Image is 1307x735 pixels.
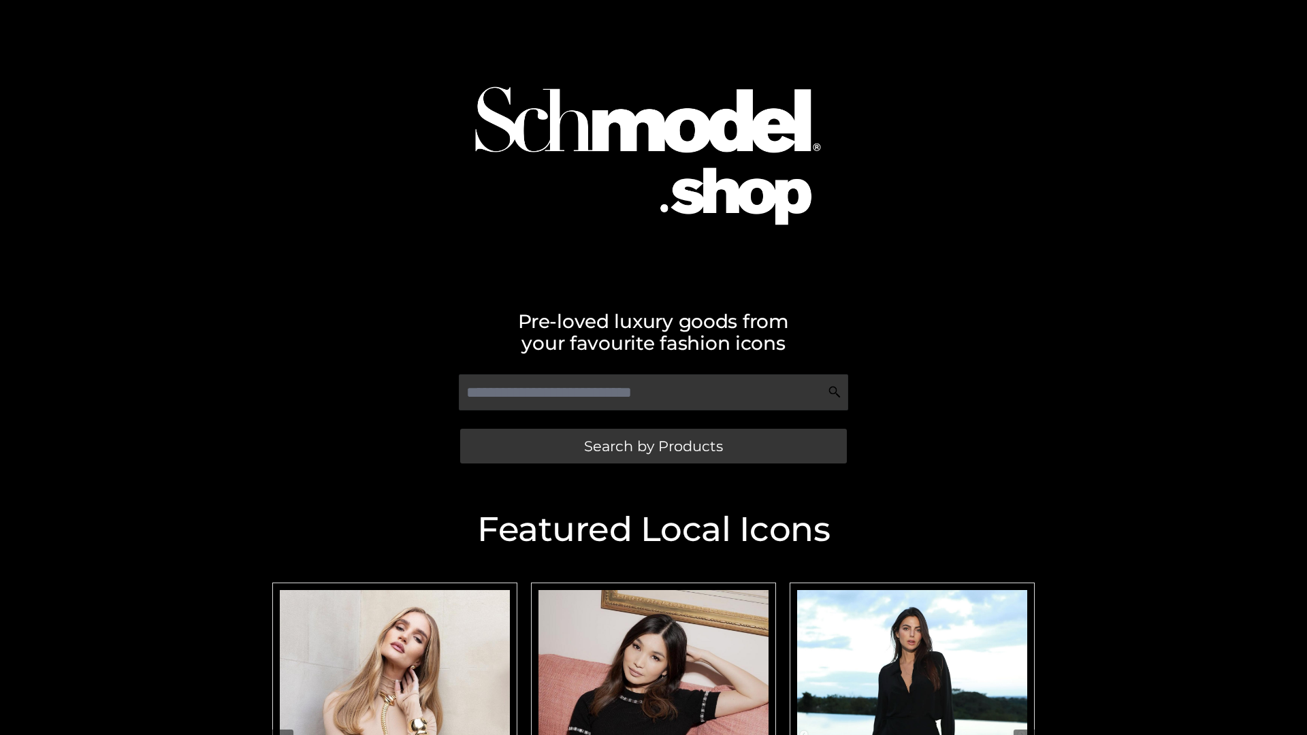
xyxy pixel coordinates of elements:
span: Search by Products [584,439,723,453]
h2: Pre-loved luxury goods from your favourite fashion icons [265,310,1042,354]
h2: Featured Local Icons​ [265,512,1042,546]
img: Search Icon [828,385,841,399]
a: Search by Products [460,429,847,463]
